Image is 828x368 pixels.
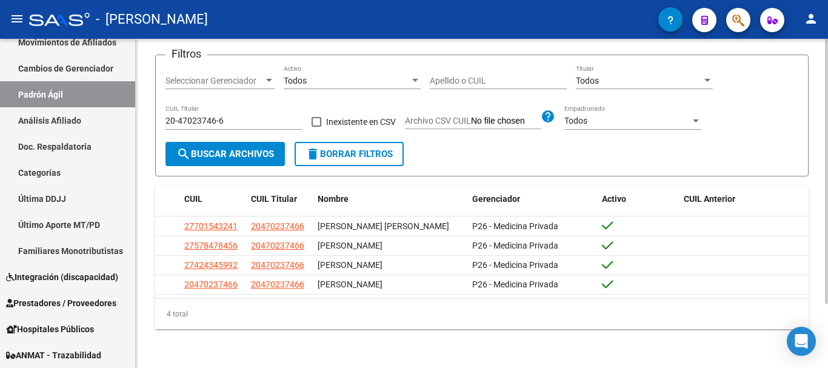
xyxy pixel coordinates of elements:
span: Buscar Archivos [176,149,274,159]
span: Activo [602,194,626,204]
span: 27578478456 [184,241,238,250]
span: [PERSON_NAME] [318,260,382,270]
h3: Filtros [165,45,207,62]
input: Archivo CSV CUIL [471,116,541,127]
datatable-header-cell: CUIL [179,186,246,212]
span: 20470237466 [184,279,238,289]
span: 27701543241 [184,221,238,231]
div: 4 total [155,299,809,329]
span: 20470237466 [251,241,304,250]
span: 20470237466 [251,279,304,289]
span: 20470237466 [251,221,304,231]
span: ANMAT - Trazabilidad [6,349,101,362]
span: CUIL Anterior [684,194,735,204]
span: Hospitales Públicos [6,323,94,336]
span: 27424345992 [184,260,238,270]
span: Borrar Filtros [305,149,393,159]
button: Buscar Archivos [165,142,285,166]
span: P26 - Medicina Privada [472,260,558,270]
datatable-header-cell: Gerenciador [467,186,598,212]
span: Todos [564,116,587,125]
span: Integración (discapacidad) [6,270,118,284]
span: Nombre [318,194,349,204]
datatable-header-cell: CUIL Anterior [679,186,809,212]
span: Archivo CSV CUIL [405,116,471,125]
span: CUIL [184,194,202,204]
span: Prestadores / Proveedores [6,296,116,310]
span: P26 - Medicina Privada [472,221,558,231]
button: Borrar Filtros [295,142,404,166]
datatable-header-cell: Nombre [313,186,467,212]
mat-icon: delete [305,147,320,161]
span: CUIL Titular [251,194,297,204]
mat-icon: search [176,147,191,161]
mat-icon: help [541,109,555,124]
span: [PERSON_NAME] [318,279,382,289]
span: Todos [284,76,307,85]
span: Gerenciador [472,194,520,204]
mat-icon: menu [10,12,24,26]
span: P26 - Medicina Privada [472,241,558,250]
mat-icon: person [804,12,818,26]
span: Seleccionar Gerenciador [165,76,264,86]
datatable-header-cell: Activo [597,186,679,212]
span: Inexistente en CSV [326,115,396,129]
span: [PERSON_NAME] [318,241,382,250]
div: Open Intercom Messenger [787,327,816,356]
datatable-header-cell: CUIL Titular [246,186,313,212]
span: - [PERSON_NAME] [96,6,208,33]
span: [PERSON_NAME] [PERSON_NAME] [318,221,449,231]
span: 20470237466 [251,260,304,270]
span: Todos [576,76,599,85]
span: P26 - Medicina Privada [472,279,558,289]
